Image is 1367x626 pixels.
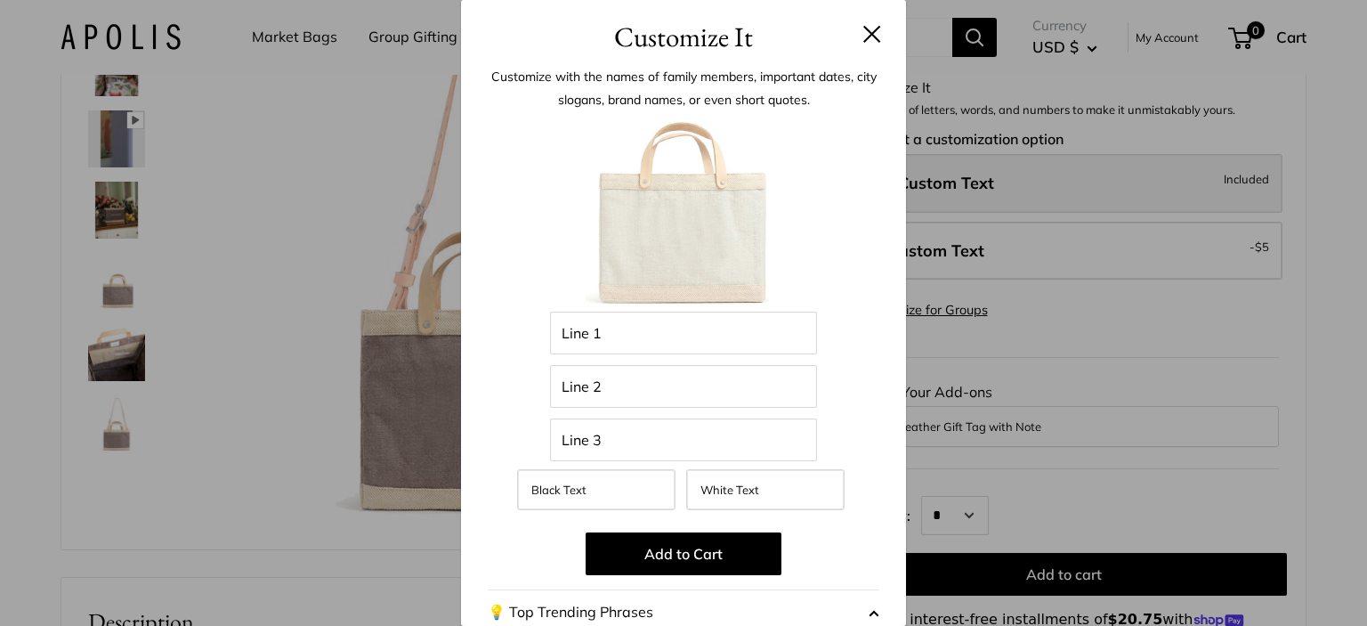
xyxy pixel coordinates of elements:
[488,16,879,58] h3: Customize It
[586,116,781,312] img: dove_035-customizer.jpg
[586,533,781,575] button: Add to Cart
[700,483,759,497] span: White Text
[488,65,879,111] p: Customize with the names of family members, important dates, city slogans, brand names, or even s...
[686,469,845,510] label: White Text
[531,483,586,497] span: Black Text
[517,469,675,510] label: Black Text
